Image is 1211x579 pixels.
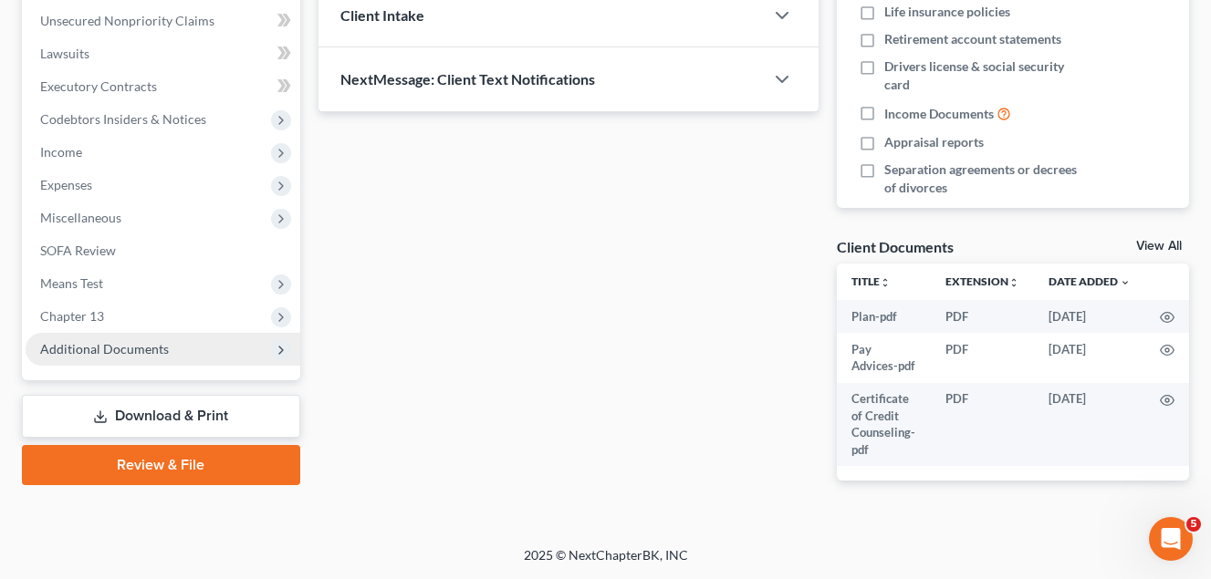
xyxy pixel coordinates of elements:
[884,3,1010,21] span: Life insurance policies
[40,46,89,61] span: Lawsuits
[884,160,1085,197] span: Separation agreements or decrees of divorces
[26,70,300,103] a: Executory Contracts
[40,275,103,291] span: Means Test
[931,333,1034,383] td: PDF
[1034,383,1145,467] td: [DATE]
[40,111,206,127] span: Codebtors Insiders & Notices
[837,383,931,467] td: Certificate of Credit Counseling-pdf
[884,30,1061,48] span: Retirement account statements
[1186,517,1201,532] span: 5
[1008,277,1019,288] i: unfold_more
[851,274,891,288] a: Titleunfold_more
[22,395,300,438] a: Download & Print
[40,341,169,357] span: Additional Documents
[40,243,116,258] span: SOFA Review
[1120,277,1131,288] i: expand_more
[1049,274,1131,288] a: Date Added expand_more
[40,13,214,28] span: Unsecured Nonpriority Claims
[1034,333,1145,383] td: [DATE]
[1149,517,1193,561] iframe: Intercom live chat
[945,274,1019,288] a: Extensionunfold_more
[40,177,92,192] span: Expenses
[22,445,300,485] a: Review & File
[837,300,931,333] td: Plan-pdf
[880,277,891,288] i: unfold_more
[40,78,157,94] span: Executory Contracts
[837,237,954,256] div: Client Documents
[884,133,984,151] span: Appraisal reports
[931,383,1034,467] td: PDF
[40,210,121,225] span: Miscellaneous
[40,144,82,160] span: Income
[26,37,300,70] a: Lawsuits
[340,6,424,24] span: Client Intake
[837,333,931,383] td: Pay Advices-pdf
[86,546,1126,579] div: 2025 © NextChapterBK, INC
[340,70,595,88] span: NextMessage: Client Text Notifications
[931,300,1034,333] td: PDF
[884,57,1085,94] span: Drivers license & social security card
[1034,300,1145,333] td: [DATE]
[26,234,300,267] a: SOFA Review
[884,105,994,123] span: Income Documents
[26,5,300,37] a: Unsecured Nonpriority Claims
[40,308,104,324] span: Chapter 13
[1136,240,1182,253] a: View All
